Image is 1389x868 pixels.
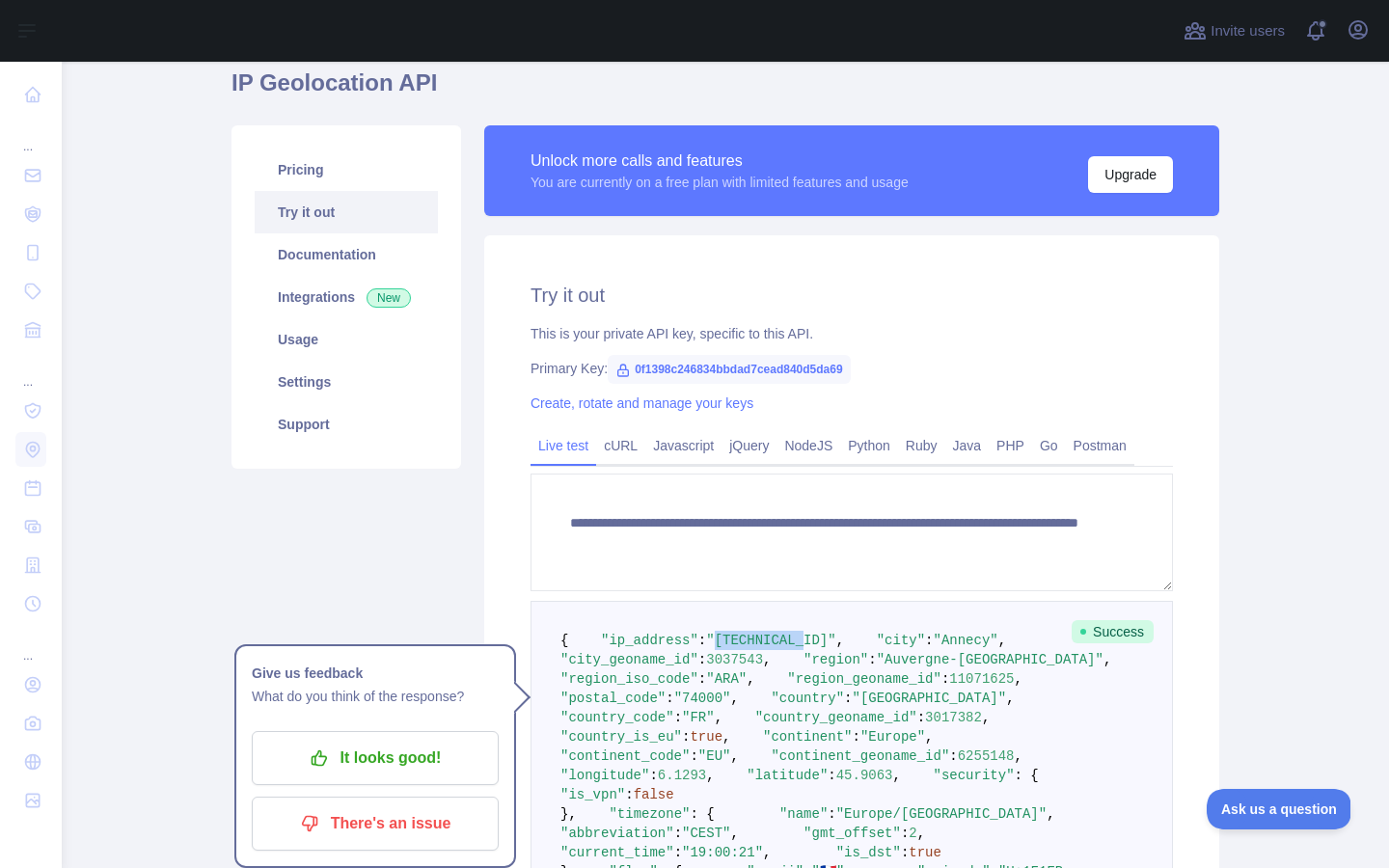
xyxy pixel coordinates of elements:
span: , [730,691,738,706]
span: "Auvergne-[GEOGRAPHIC_DATA]" [877,652,1103,667]
span: , [747,671,754,687]
span: , [998,633,1006,648]
span: "current_time" [560,845,674,860]
span: "continent_code" [560,748,690,764]
span: , [836,633,844,648]
span: "19:00:21" [682,845,763,860]
a: Live test [531,430,596,461]
h1: IP Geolocation API [231,68,1219,114]
div: ... [15,625,46,664]
span: "city" [877,633,925,648]
span: , [730,826,738,841]
span: , [715,710,722,725]
div: ... [15,351,46,390]
span: "security" [934,768,1015,783]
span: : [925,633,933,648]
a: Javascript [645,430,722,461]
h1: Give us feedback [252,662,499,685]
span: , [1047,806,1054,822]
span: : [682,729,690,745]
span: : [828,806,835,822]
span: true [690,729,722,745]
span: , [1103,652,1111,667]
span: "ARA" [706,671,747,687]
span: "Europe" [860,729,925,745]
span: : [949,748,957,764]
span: : [917,710,925,725]
span: , [1015,671,1022,687]
span: 6.1293 [658,768,706,783]
span: "region_iso_code" [560,671,698,687]
span: 45.9063 [836,768,893,783]
span: : [901,826,909,841]
span: : [828,768,835,783]
span: , [1015,748,1022,764]
span: Success [1072,620,1154,643]
span: : [674,845,682,860]
a: NodeJS [776,430,840,461]
div: This is your private API key, specific to this API. [531,324,1173,343]
span: Invite users [1211,20,1285,42]
span: , [763,845,771,860]
span: : { [1015,768,1039,783]
span: 2 [909,826,916,841]
span: true [909,845,941,860]
a: jQuery [722,430,776,461]
span: : [625,787,633,802]
div: ... [15,116,46,154]
span: "longitude" [560,768,649,783]
a: Java [945,430,990,461]
span: "Annecy" [934,633,998,648]
a: Ruby [898,430,945,461]
button: Upgrade [1088,156,1173,193]
span: : { [690,806,714,822]
a: cURL [596,430,645,461]
span: : [698,671,706,687]
span: "city_geoname_id" [560,652,698,667]
span: : [844,691,852,706]
span: "is_dst" [836,845,901,860]
span: : [666,691,673,706]
span: : [674,826,682,841]
span: "country_code" [560,710,674,725]
span: : [868,652,876,667]
span: "timezone" [609,806,690,822]
span: 3017382 [925,710,982,725]
span: "name" [779,806,828,822]
div: You are currently on a free plan with limited features and usage [531,173,909,192]
span: "ip_address" [601,633,698,648]
a: Create, rotate and manage your keys [531,395,753,411]
span: "country_geoname_id" [755,710,917,725]
span: "country" [771,691,844,706]
span: : [852,729,859,745]
span: 6255148 [958,748,1015,764]
span: "continent_geoname_id" [771,748,949,764]
button: Invite users [1180,15,1289,46]
span: New [367,288,411,308]
span: , [722,729,730,745]
span: , [917,826,925,841]
span: , [982,710,990,725]
div: Unlock more calls and features [531,149,909,173]
span: "[TECHNICAL_ID]" [706,633,835,648]
span: "CEST" [682,826,730,841]
a: Integrations New [255,276,438,318]
span: false [634,787,674,802]
span: , [893,768,901,783]
span: 0f1398c246834bbdad7cead840d5da69 [608,355,850,384]
span: "Europe/[GEOGRAPHIC_DATA]" [836,806,1047,822]
span: "gmt_offset" [803,826,901,841]
span: , [763,652,771,667]
span: "FR" [682,710,715,725]
iframe: Toggle Customer Support [1207,789,1350,829]
span: { [560,633,568,648]
span: : [674,710,682,725]
span: "EU" [698,748,731,764]
span: "is_vpn" [560,787,625,802]
span: "abbreviation" [560,826,674,841]
span: "postal_code" [560,691,666,706]
a: Try it out [255,191,438,233]
span: , [925,729,933,745]
span: "region" [803,652,868,667]
a: Settings [255,361,438,403]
